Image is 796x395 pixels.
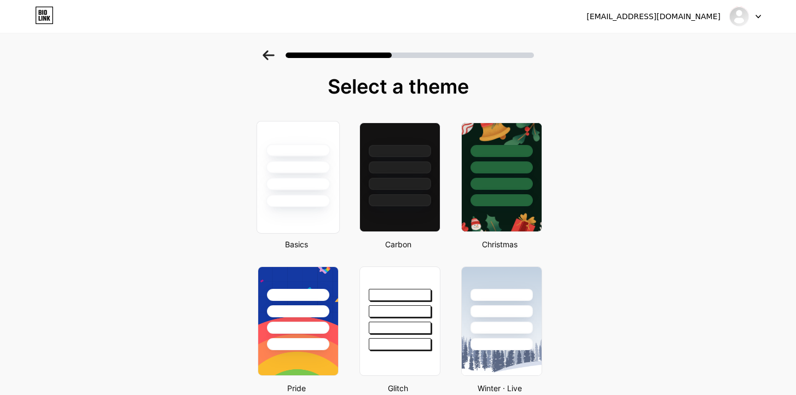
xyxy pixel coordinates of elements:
[729,6,749,27] img: michellemaor
[253,75,543,97] div: Select a theme
[254,382,339,394] div: Pride
[356,239,440,250] div: Carbon
[458,239,542,250] div: Christmas
[458,382,542,394] div: Winter · Live
[586,11,721,22] div: [EMAIL_ADDRESS][DOMAIN_NAME]
[254,239,339,250] div: Basics
[356,382,440,394] div: Glitch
